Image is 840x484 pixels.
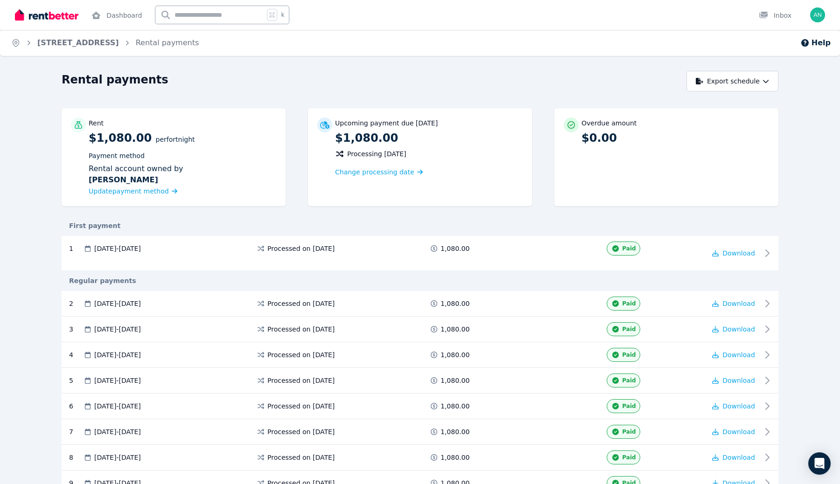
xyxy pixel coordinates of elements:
[62,72,168,87] h1: Rental payments
[15,8,78,22] img: RentBetter
[712,453,755,462] button: Download
[281,11,284,19] span: k
[62,276,778,285] div: Regular payments
[722,428,755,436] span: Download
[69,399,83,413] div: 6
[622,377,636,384] span: Paid
[622,351,636,359] span: Paid
[62,221,778,230] div: First payment
[335,118,438,128] p: Upcoming payment due [DATE]
[94,299,141,308] span: [DATE] - [DATE]
[712,427,755,436] button: Download
[722,300,755,307] span: Download
[759,11,791,20] div: Inbox
[712,350,755,360] button: Download
[722,249,755,257] span: Download
[622,454,636,461] span: Paid
[686,71,778,91] button: Export schedule
[267,401,335,411] span: Processed on [DATE]
[712,249,755,258] button: Download
[69,244,83,253] div: 1
[722,454,755,461] span: Download
[267,376,335,385] span: Processed on [DATE]
[722,377,755,384] span: Download
[94,350,141,360] span: [DATE] - [DATE]
[69,322,83,336] div: 3
[69,373,83,387] div: 5
[335,167,414,177] span: Change processing date
[94,244,141,253] span: [DATE] - [DATE]
[622,402,636,410] span: Paid
[722,325,755,333] span: Download
[69,348,83,362] div: 4
[89,174,158,186] b: [PERSON_NAME]
[94,401,141,411] span: [DATE] - [DATE]
[267,325,335,334] span: Processed on [DATE]
[69,450,83,464] div: 8
[622,428,636,436] span: Paid
[441,453,469,462] span: 1,080.00
[441,325,469,334] span: 1,080.00
[335,167,423,177] a: Change processing date
[94,427,141,436] span: [DATE] - [DATE]
[267,350,335,360] span: Processed on [DATE]
[800,37,831,48] button: Help
[441,427,469,436] span: 1,080.00
[581,131,769,145] p: $0.00
[89,151,276,160] p: Payment method
[712,401,755,411] button: Download
[622,300,636,307] span: Paid
[37,38,119,47] a: [STREET_ADDRESS]
[267,453,335,462] span: Processed on [DATE]
[89,131,276,197] p: $1,080.00
[136,38,199,47] a: Rental payments
[94,376,141,385] span: [DATE] - [DATE]
[89,163,276,186] div: Rental account owned by
[267,299,335,308] span: Processed on [DATE]
[347,149,406,159] span: Processing [DATE]
[722,351,755,359] span: Download
[335,131,523,145] p: $1,080.00
[712,299,755,308] button: Download
[441,376,469,385] span: 1,080.00
[69,297,83,311] div: 2
[267,427,335,436] span: Processed on [DATE]
[94,453,141,462] span: [DATE] - [DATE]
[267,244,335,253] span: Processed on [DATE]
[712,376,755,385] button: Download
[441,299,469,308] span: 1,080.00
[441,401,469,411] span: 1,080.00
[89,118,104,128] p: Rent
[156,136,195,143] span: per Fortnight
[810,7,825,22] img: Anand Badola
[808,452,831,475] div: Open Intercom Messenger
[581,118,637,128] p: Overdue amount
[89,187,169,195] span: Update payment method
[712,325,755,334] button: Download
[622,325,636,333] span: Paid
[722,402,755,410] span: Download
[94,325,141,334] span: [DATE] - [DATE]
[69,425,83,439] div: 7
[441,244,469,253] span: 1,080.00
[441,350,469,360] span: 1,080.00
[622,245,636,252] span: Paid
